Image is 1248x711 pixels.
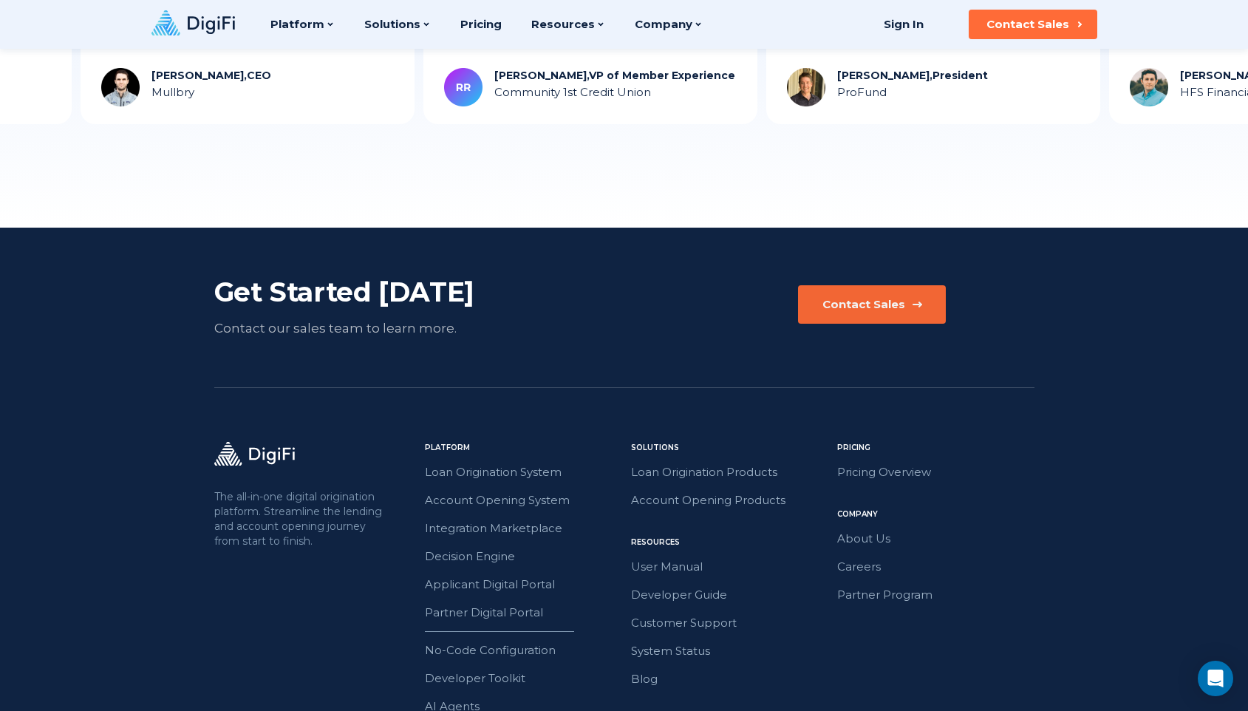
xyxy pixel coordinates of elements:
[837,529,1034,548] a: About Us
[631,442,828,454] div: Solutions
[631,670,828,689] a: Blog
[493,83,734,102] div: Community 1st Credit Union
[425,575,622,594] a: Applicant Digital Portal
[798,285,946,324] button: Contact Sales
[837,463,1034,482] a: Pricing Overview
[836,68,986,83] div: [PERSON_NAME], President
[969,10,1097,39] button: Contact Sales
[631,537,828,548] div: Resources
[443,68,481,106] img: Rebecca Riker, VP of Member Experience Avatar
[836,83,986,102] div: ProFund
[837,508,1034,520] div: Company
[837,585,1034,605] a: Partner Program
[425,442,622,454] div: Platform
[425,641,622,660] a: No-Code Configuration
[150,83,270,102] div: Mullbry
[214,489,386,548] p: The all-in-one digital origination platform. Streamline the lending and account opening journey f...
[493,68,734,83] div: [PERSON_NAME], VP of Member Experience
[866,10,942,39] a: Sign In
[986,17,1069,32] div: Contact Sales
[631,642,828,661] a: System Status
[631,491,828,510] a: Account Opening Products
[100,68,138,106] img: Hale Shaw, CEO Avatar
[631,557,828,576] a: User Manual
[1128,68,1167,106] img: Andrew Collins, COO Avatar
[425,519,622,538] a: Integration Marketplace
[822,297,905,312] div: Contact Sales
[425,603,622,622] a: Partner Digital Portal
[150,68,270,83] div: [PERSON_NAME], CEO
[214,275,543,309] div: Get Started [DATE]
[1198,661,1233,696] div: Open Intercom Messenger
[425,463,622,482] a: Loan Origination System
[631,585,828,605] a: Developer Guide
[837,442,1034,454] div: Pricing
[785,68,824,106] img: Tim Trankina, President Avatar
[425,669,622,688] a: Developer Toolkit
[631,463,828,482] a: Loan Origination Products
[425,547,622,566] a: Decision Engine
[631,613,828,633] a: Customer Support
[425,491,622,510] a: Account Opening System
[214,318,543,339] div: Contact our sales team to learn more.
[798,285,946,339] a: Contact Sales
[837,557,1034,576] a: Careers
